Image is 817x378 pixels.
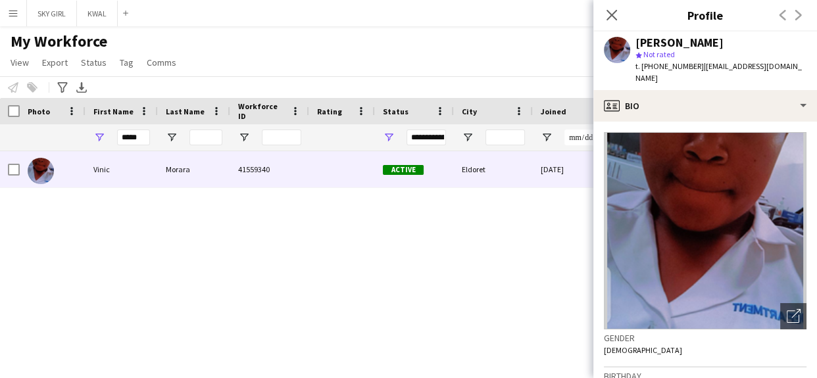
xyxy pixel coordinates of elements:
img: Crew avatar or photo [604,132,806,329]
div: Bio [593,90,817,122]
a: Status [76,54,112,71]
button: Open Filter Menu [166,131,178,143]
span: Status [383,106,408,116]
img: Vinic Morara [28,158,54,184]
span: | [EMAIL_ADDRESS][DOMAIN_NAME] [635,61,802,83]
span: Last Name [166,106,205,116]
button: KWAL [77,1,118,26]
span: Comms [147,57,176,68]
button: Open Filter Menu [541,131,553,143]
span: Export [42,57,68,68]
span: Not rated [643,49,675,59]
div: Morara [158,151,230,187]
a: Export [37,54,73,71]
div: 41559340 [230,151,309,187]
span: Joined [541,106,566,116]
span: Tag [120,57,134,68]
app-action-btn: Export XLSX [74,80,89,95]
button: Open Filter Menu [383,131,395,143]
h3: Profile [593,7,817,24]
span: Active [383,165,424,175]
button: SKY GIRL [27,1,77,26]
div: [DATE] [533,151,612,187]
input: Joined Filter Input [564,130,604,145]
a: Tag [114,54,139,71]
span: [DEMOGRAPHIC_DATA] [604,345,682,355]
h3: Gender [604,332,806,344]
input: First Name Filter Input [117,130,150,145]
span: Status [81,57,107,68]
div: Eldoret [454,151,533,187]
button: Open Filter Menu [238,131,250,143]
span: View [11,57,29,68]
span: City [462,106,477,116]
span: My Workforce [11,32,107,51]
a: View [5,54,34,71]
div: Open photos pop-in [780,303,806,329]
input: Workforce ID Filter Input [262,130,301,145]
div: Vinic [86,151,158,187]
span: Photo [28,106,50,116]
span: Rating [317,106,342,116]
app-action-btn: Advanced filters [55,80,70,95]
input: City Filter Input [485,130,525,145]
a: Comms [141,54,182,71]
span: t. [PHONE_NUMBER] [635,61,704,71]
div: [PERSON_NAME] [635,37,724,49]
input: Last Name Filter Input [189,130,222,145]
button: Open Filter Menu [462,131,474,143]
span: Workforce ID [238,101,285,121]
span: First Name [93,106,134,116]
button: Open Filter Menu [93,131,105,143]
